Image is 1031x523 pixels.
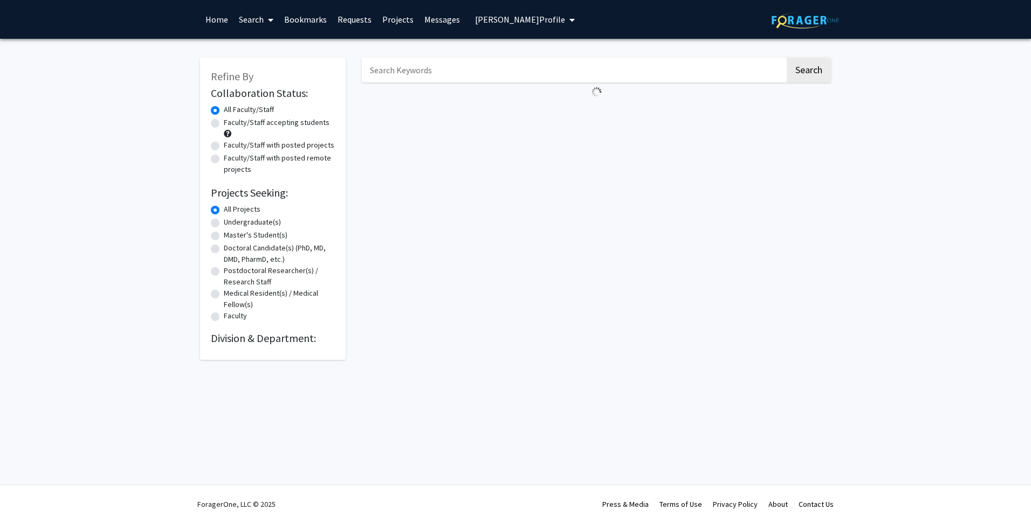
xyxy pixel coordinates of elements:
[224,288,335,310] label: Medical Resident(s) / Medical Fellow(s)
[233,1,279,38] a: Search
[659,499,702,509] a: Terms of Use
[224,104,274,115] label: All Faculty/Staff
[279,1,332,38] a: Bookmarks
[362,58,785,82] input: Search Keywords
[224,140,334,151] label: Faculty/Staff with posted projects
[332,1,377,38] a: Requests
[377,1,419,38] a: Projects
[362,101,831,126] nav: Page navigation
[211,332,335,345] h2: Division & Department:
[772,12,839,29] img: ForagerOne Logo
[224,152,335,175] label: Faculty/Staff with posted remote projects
[211,87,335,100] h2: Collaboration Status:
[475,14,565,25] span: [PERSON_NAME] Profile
[224,204,260,215] label: All Projects
[419,1,465,38] a: Messages
[211,69,253,83] span: Refine By
[587,82,606,101] img: Loading
[799,499,834,509] a: Contact Us
[224,217,281,228] label: Undergraduate(s)
[224,229,287,241] label: Master's Student(s)
[768,499,788,509] a: About
[787,58,831,82] button: Search
[224,265,335,288] label: Postdoctoral Researcher(s) / Research Staff
[197,485,276,523] div: ForagerOne, LLC © 2025
[211,186,335,199] h2: Projects Seeking:
[224,242,335,265] label: Doctoral Candidate(s) (PhD, MD, DMD, PharmD, etc.)
[200,1,233,38] a: Home
[224,310,247,322] label: Faculty
[713,499,758,509] a: Privacy Policy
[224,117,329,128] label: Faculty/Staff accepting students
[602,499,649,509] a: Press & Media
